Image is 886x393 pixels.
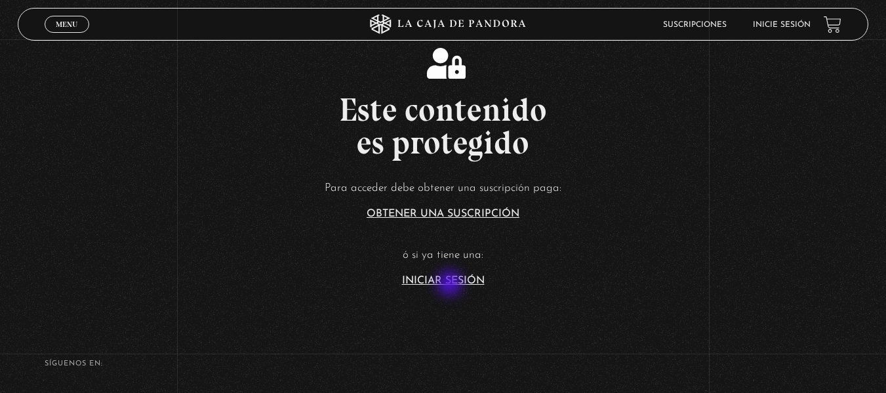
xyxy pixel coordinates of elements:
[367,209,519,219] a: Obtener una suscripción
[51,31,82,41] span: Cerrar
[663,21,727,29] a: Suscripciones
[56,20,77,28] span: Menu
[753,21,811,29] a: Inicie sesión
[824,15,841,33] a: View your shopping cart
[402,276,485,286] a: Iniciar Sesión
[45,360,842,367] h4: SÍguenos en:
